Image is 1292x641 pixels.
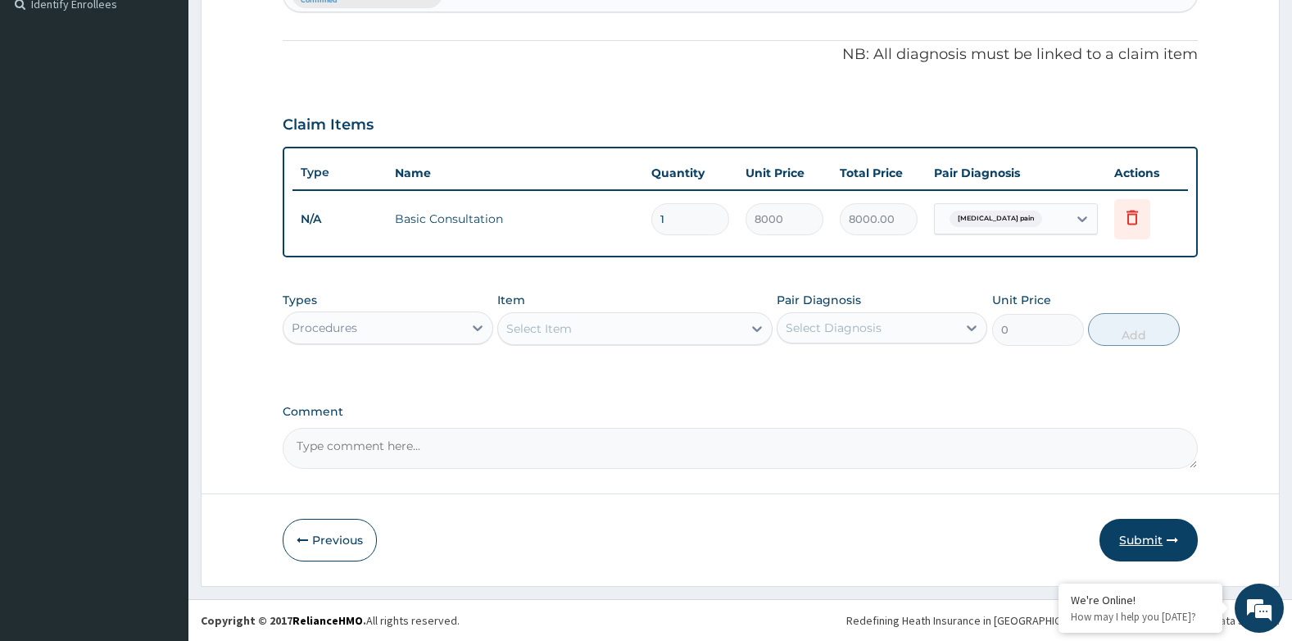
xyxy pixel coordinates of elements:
[506,320,572,337] div: Select Item
[85,92,275,113] div: Chat with us now
[292,613,363,628] a: RelianceHMO
[1071,593,1210,607] div: We're Online!
[30,82,66,123] img: d_794563401_company_1708531726252_794563401
[283,519,377,561] button: Previous
[992,292,1051,308] label: Unit Price
[846,612,1280,629] div: Redefining Heath Insurance in [GEOGRAPHIC_DATA] using Telemedicine and Data Science!
[950,211,1042,227] span: [MEDICAL_DATA] pain
[1099,519,1198,561] button: Submit
[497,292,525,308] label: Item
[269,8,308,48] div: Minimize live chat window
[95,207,226,372] span: We're online!
[1071,610,1210,624] p: How may I help you today?
[292,320,357,336] div: Procedures
[283,44,1199,66] p: NB: All diagnosis must be linked to a claim item
[387,202,644,235] td: Basic Consultation
[1106,157,1188,189] th: Actions
[1088,313,1180,346] button: Add
[737,157,832,189] th: Unit Price
[292,157,387,188] th: Type
[387,157,644,189] th: Name
[283,293,317,307] label: Types
[926,157,1106,189] th: Pair Diagnosis
[283,116,374,134] h3: Claim Items
[188,599,1292,641] footer: All rights reserved.
[283,405,1199,419] label: Comment
[643,157,737,189] th: Quantity
[832,157,926,189] th: Total Price
[201,613,366,628] strong: Copyright © 2017 .
[8,448,312,505] textarea: Type your message and hit 'Enter'
[777,292,861,308] label: Pair Diagnosis
[292,204,387,234] td: N/A
[786,320,882,336] div: Select Diagnosis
